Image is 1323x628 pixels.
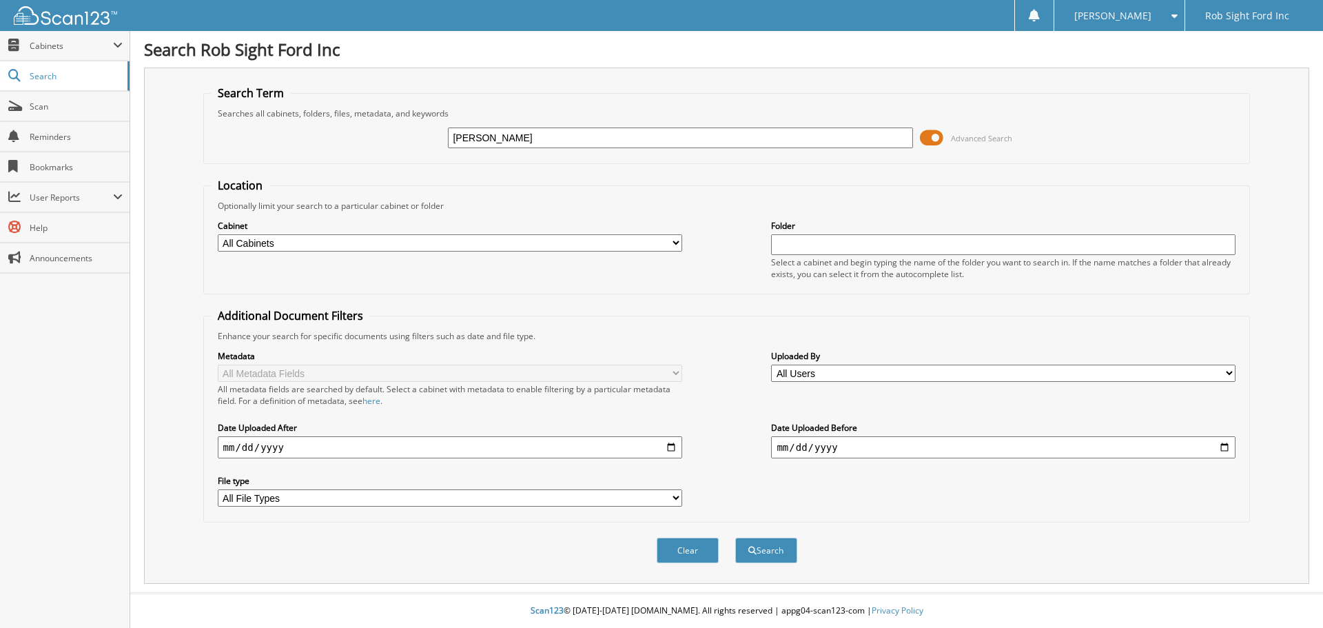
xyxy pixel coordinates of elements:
a: Privacy Policy [872,605,923,616]
button: Clear [657,538,719,563]
legend: Location [211,178,269,193]
label: Date Uploaded Before [771,422,1235,434]
img: scan123-logo-white.svg [14,6,117,25]
div: Optionally limit your search to a particular cabinet or folder [211,200,1243,212]
legend: Search Term [211,85,291,101]
div: All metadata fields are searched by default. Select a cabinet with metadata to enable filtering b... [218,383,682,407]
label: Cabinet [218,220,682,232]
button: Search [735,538,797,563]
span: User Reports [30,192,113,203]
span: Reminders [30,131,123,143]
label: Date Uploaded After [218,422,682,434]
span: Scan123 [531,605,564,616]
label: Uploaded By [771,350,1235,362]
label: File type [218,475,682,487]
span: Help [30,222,123,234]
legend: Additional Document Filters [211,308,370,323]
label: Metadata [218,350,682,362]
h1: Search Rob Sight Ford Inc [144,38,1309,61]
div: Select a cabinet and begin typing the name of the folder you want to search in. If the name match... [771,256,1235,280]
a: here [362,395,380,407]
span: Advanced Search [951,133,1012,143]
span: Rob Sight Ford Inc [1205,12,1289,20]
label: Folder [771,220,1235,232]
span: Bookmarks [30,161,123,173]
div: © [DATE]-[DATE] [DOMAIN_NAME]. All rights reserved | appg04-scan123-com | [130,594,1323,628]
input: start [218,436,682,458]
span: Scan [30,101,123,112]
iframe: Chat Widget [1254,562,1323,628]
input: end [771,436,1235,458]
span: Search [30,70,121,82]
span: Cabinets [30,40,113,52]
div: Enhance your search for specific documents using filters such as date and file type. [211,330,1243,342]
div: Searches all cabinets, folders, files, metadata, and keywords [211,108,1243,119]
span: Announcements [30,252,123,264]
span: [PERSON_NAME] [1074,12,1151,20]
